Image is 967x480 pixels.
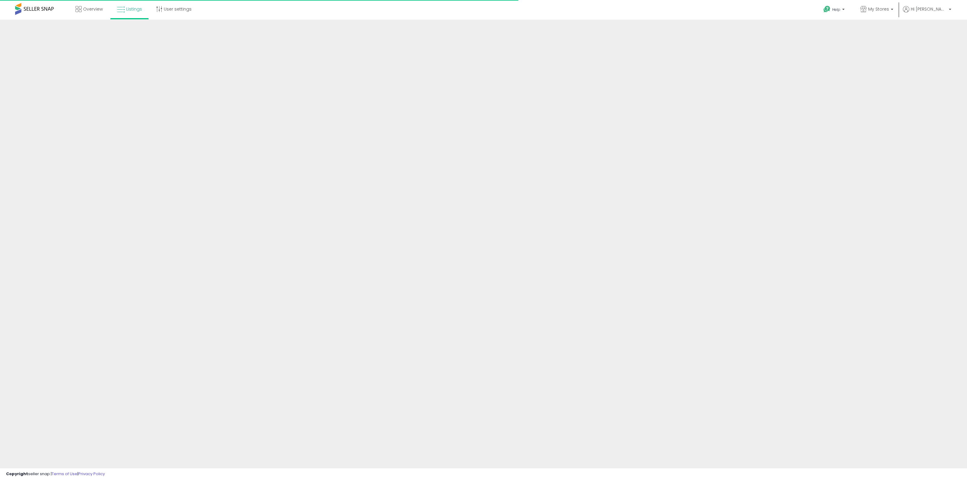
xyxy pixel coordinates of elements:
span: Overview [83,6,103,12]
i: Get Help [823,5,831,13]
span: Help [832,7,840,12]
a: Hi [PERSON_NAME] [903,6,951,20]
span: My Stores [868,6,889,12]
span: Hi [PERSON_NAME] [911,6,947,12]
a: Help [819,1,851,20]
span: Listings [126,6,142,12]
